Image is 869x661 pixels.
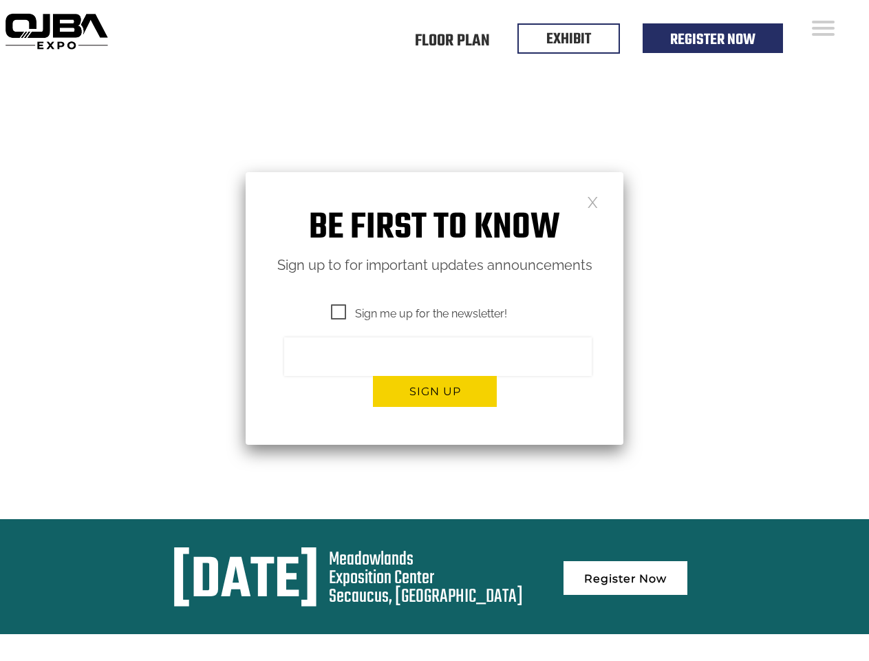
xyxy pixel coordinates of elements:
a: EXHIBIT [546,28,591,51]
a: Close [587,196,599,207]
h1: Be first to know [246,207,623,250]
p: Sign up to for important updates announcements [246,253,623,277]
a: Register Now [564,561,687,595]
div: Meadowlands Exposition Center Secaucus, [GEOGRAPHIC_DATA] [329,550,523,606]
div: [DATE] [171,550,319,613]
span: Sign me up for the newsletter! [331,305,507,322]
button: Sign up [373,376,497,407]
a: Register Now [670,28,755,52]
